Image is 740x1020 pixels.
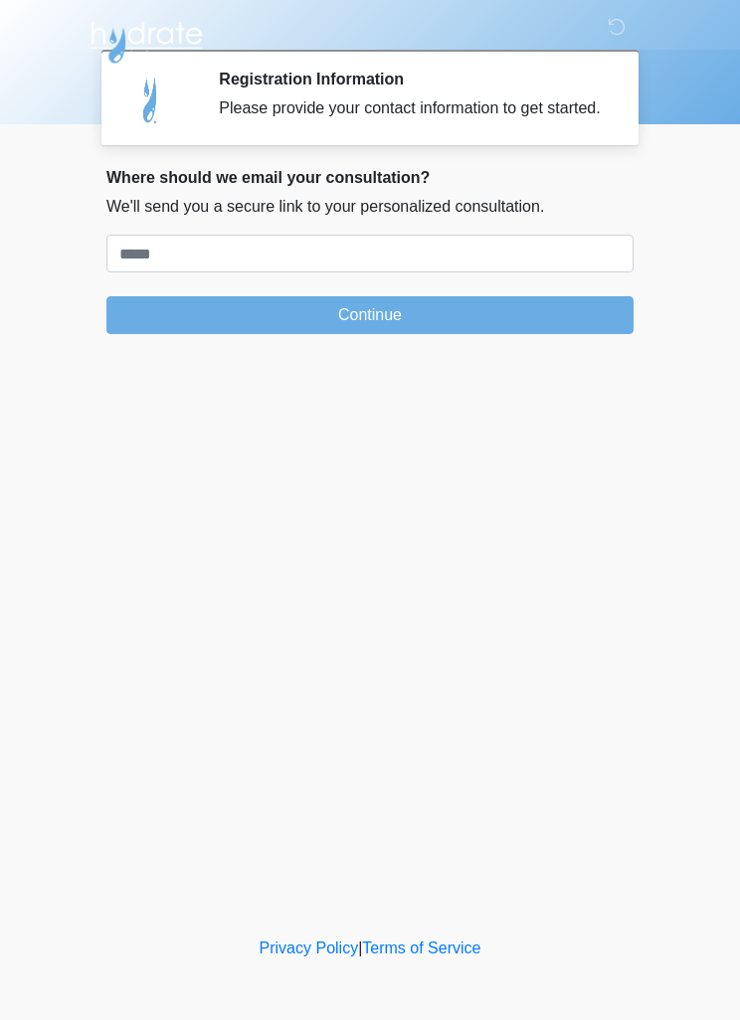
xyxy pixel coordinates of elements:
[87,15,206,65] img: Hydrate IV Bar - Scottsdale Logo
[106,195,634,219] p: We'll send you a secure link to your personalized consultation.
[121,70,181,129] img: Agent Avatar
[260,939,359,956] a: Privacy Policy
[219,96,604,120] div: Please provide your contact information to get started.
[106,296,634,334] button: Continue
[358,939,362,956] a: |
[362,939,480,956] a: Terms of Service
[106,168,634,187] h2: Where should we email your consultation?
